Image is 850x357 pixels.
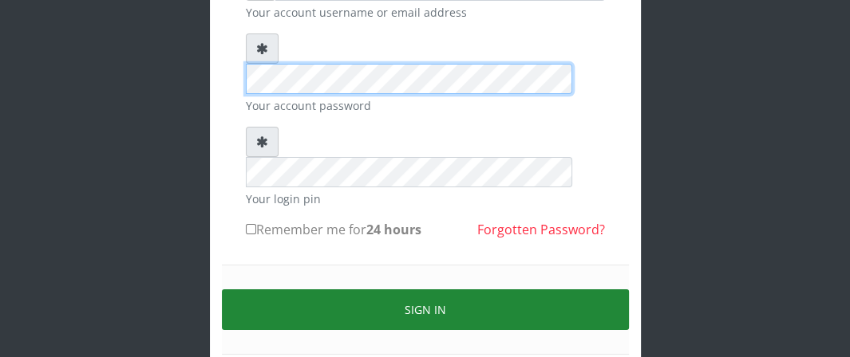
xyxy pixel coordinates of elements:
button: Sign in [222,289,629,330]
input: Remember me for24 hours [246,224,256,234]
b: 24 hours [366,221,421,238]
small: Your account password [246,97,605,114]
small: Your account username or email address [246,4,605,21]
a: Forgotten Password? [477,221,605,238]
label: Remember me for [246,220,421,239]
small: Your login pin [246,190,605,207]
